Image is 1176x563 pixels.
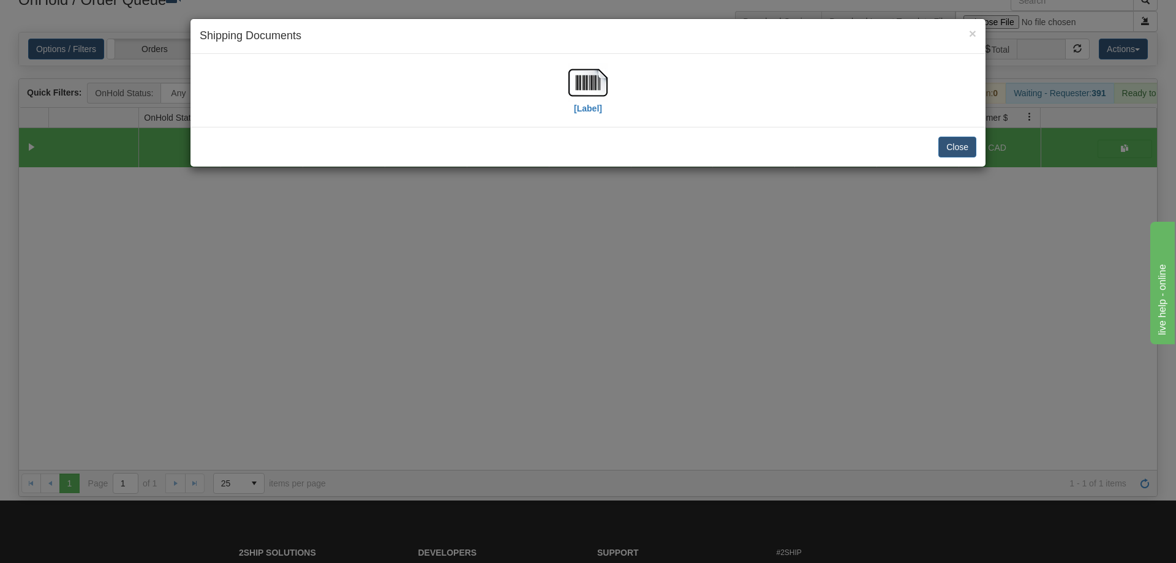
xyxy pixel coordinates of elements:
a: [Label] [568,77,608,113]
div: live help - online [9,7,113,22]
label: [Label] [574,102,602,115]
img: barcode.jpg [568,63,608,102]
button: Close [938,137,976,157]
h4: Shipping Documents [200,28,976,44]
button: Close [969,27,976,40]
span: × [969,26,976,40]
iframe: chat widget [1148,219,1175,344]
